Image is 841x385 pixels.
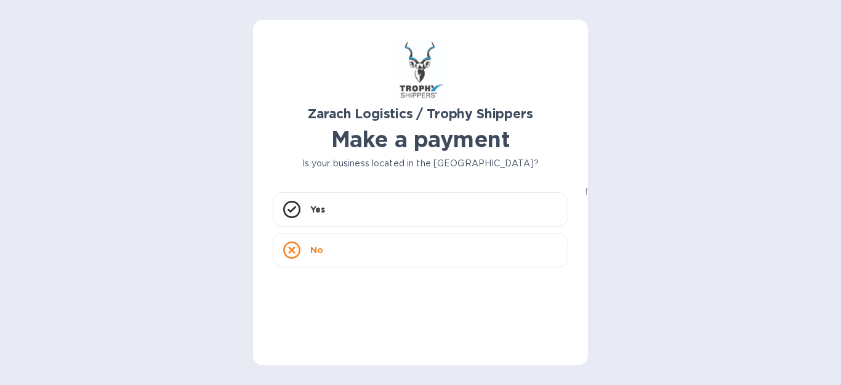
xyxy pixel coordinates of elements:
p: No [310,244,323,256]
h1: Make a payment [273,126,568,152]
p: Yes [310,203,325,216]
b: Zarach Logistics / Trophy Shippers [308,106,533,121]
p: Is your business located in the [GEOGRAPHIC_DATA]? [273,157,568,170]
